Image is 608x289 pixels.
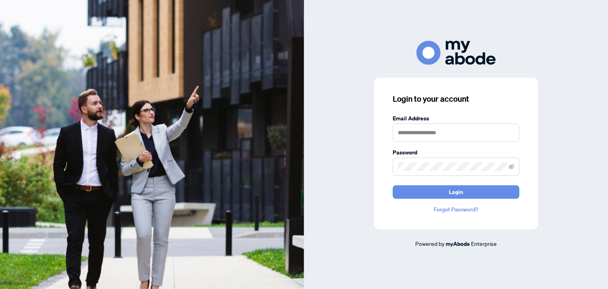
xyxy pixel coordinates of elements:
label: Email Address [393,114,519,123]
a: myAbode [446,240,470,248]
button: Login [393,185,519,199]
img: ma-logo [416,41,496,65]
a: Forgot Password? [393,205,519,214]
span: Enterprise [471,240,497,247]
label: Password [393,148,519,157]
span: eye-invisible [509,164,514,169]
h3: Login to your account [393,93,519,105]
span: Powered by [415,240,445,247]
span: Login [449,186,463,198]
